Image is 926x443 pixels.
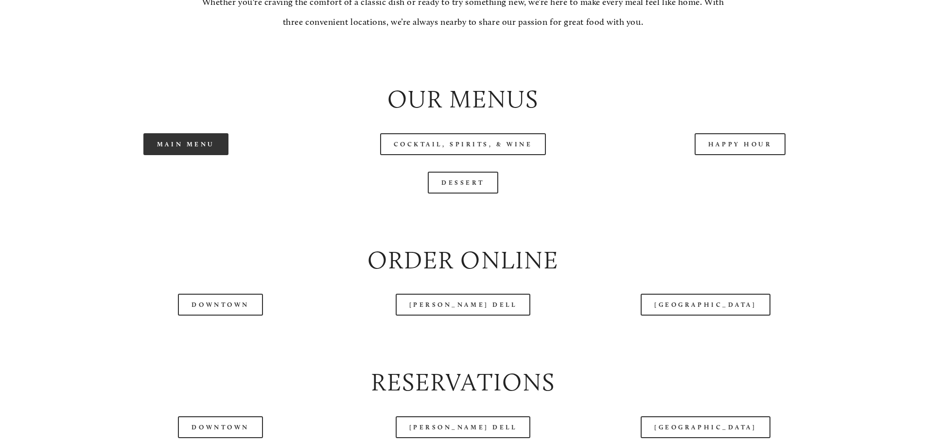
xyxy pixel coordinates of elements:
a: [GEOGRAPHIC_DATA] [641,294,770,316]
a: [GEOGRAPHIC_DATA] [641,416,770,438]
h2: Order Online [55,243,870,278]
a: Cocktail, Spirits, & Wine [380,133,546,155]
a: [PERSON_NAME] Dell [396,294,531,316]
a: [PERSON_NAME] Dell [396,416,531,438]
h2: Reservations [55,365,870,400]
a: Happy Hour [695,133,786,155]
a: Main Menu [143,133,228,155]
a: Downtown [178,416,262,438]
img: Amaro's Table [28,3,76,52]
h2: Our Menus [55,82,870,117]
a: Downtown [178,294,262,316]
a: Dessert [428,172,498,194]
